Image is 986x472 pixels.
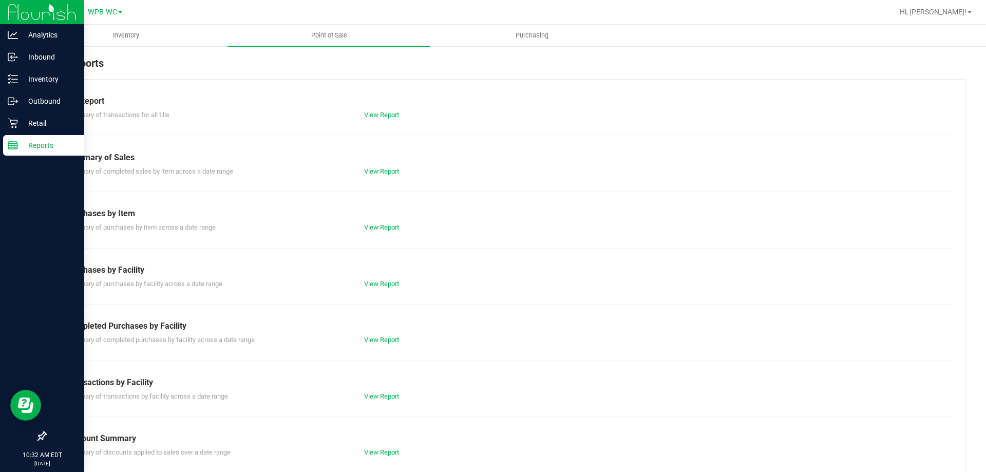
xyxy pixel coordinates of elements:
[8,52,18,62] inline-svg: Inbound
[10,390,41,421] iframe: Resource center
[8,140,18,150] inline-svg: Reports
[8,96,18,106] inline-svg: Outbound
[430,25,633,46] a: Purchasing
[364,280,399,288] a: View Report
[364,336,399,344] a: View Report
[18,95,80,107] p: Outbound
[66,448,231,456] span: Summary of discounts applied to sales over a date range
[66,432,944,445] div: Discount Summary
[18,117,80,129] p: Retail
[5,450,80,460] p: 10:32 AM EDT
[502,31,562,40] span: Purchasing
[8,74,18,84] inline-svg: Inventory
[66,167,233,175] span: Summary of completed sales by item across a date range
[45,55,965,79] div: POS Reports
[18,73,80,85] p: Inventory
[364,448,399,456] a: View Report
[18,139,80,152] p: Reports
[66,320,944,332] div: Completed Purchases by Facility
[900,8,966,16] span: Hi, [PERSON_NAME]!
[66,336,255,344] span: Summary of completed purchases by facility across a date range
[25,25,227,46] a: Inventory
[5,460,80,467] p: [DATE]
[8,30,18,40] inline-svg: Analytics
[66,207,944,220] div: Purchases by Item
[364,111,399,119] a: View Report
[18,29,80,41] p: Analytics
[99,31,153,40] span: Inventory
[364,167,399,175] a: View Report
[66,280,222,288] span: Summary of purchases by facility across a date range
[66,223,216,231] span: Summary of purchases by item across a date range
[66,264,944,276] div: Purchases by Facility
[66,111,169,119] span: Summary of transactions for all tills
[364,223,399,231] a: View Report
[364,392,399,400] a: View Report
[66,152,944,164] div: Summary of Sales
[66,376,944,389] div: Transactions by Facility
[66,95,944,107] div: Till Report
[8,118,18,128] inline-svg: Retail
[227,25,430,46] a: Point of Sale
[297,31,361,40] span: Point of Sale
[18,51,80,63] p: Inbound
[88,8,117,16] span: WPB WC
[66,392,228,400] span: Summary of transactions by facility across a date range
